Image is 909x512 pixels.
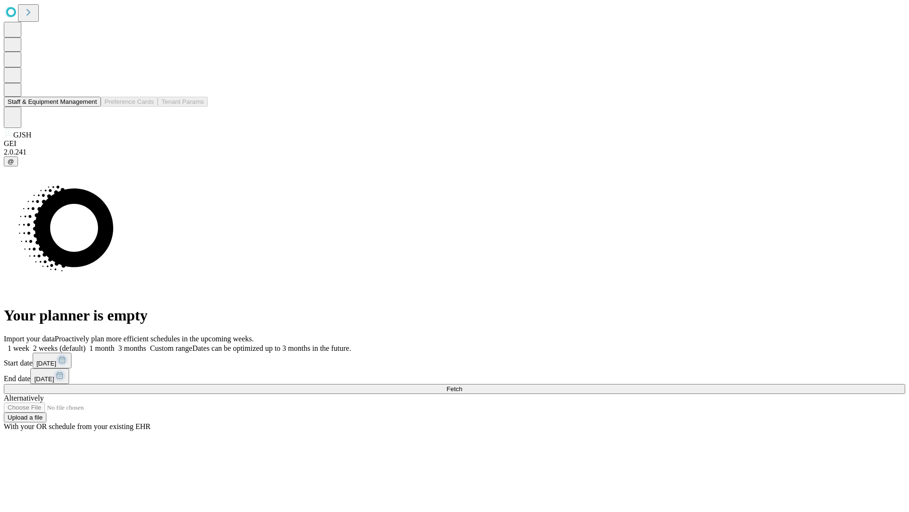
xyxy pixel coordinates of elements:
div: GEI [4,139,905,148]
span: [DATE] [36,360,56,367]
span: Proactively plan more efficient schedules in the upcoming weeks. [55,335,254,343]
button: Staff & Equipment Management [4,97,101,107]
span: 1 week [8,344,29,352]
span: Custom range [150,344,192,352]
div: Start date [4,353,905,368]
span: Fetch [446,385,462,393]
button: Upload a file [4,412,46,422]
button: [DATE] [33,353,71,368]
span: Dates can be optimized up to 3 months in the future. [192,344,351,352]
span: With your OR schedule from your existing EHR [4,422,151,430]
button: Tenant Params [158,97,208,107]
span: Alternatively [4,394,44,402]
button: [DATE] [30,368,69,384]
div: 2.0.241 [4,148,905,156]
span: 1 month [89,344,115,352]
h1: Your planner is empty [4,307,905,324]
div: End date [4,368,905,384]
button: Fetch [4,384,905,394]
span: [DATE] [34,375,54,383]
span: GJSH [13,131,31,139]
span: Import your data [4,335,55,343]
span: 3 months [118,344,146,352]
span: @ [8,158,14,165]
button: @ [4,156,18,166]
span: 2 weeks (default) [33,344,86,352]
button: Preference Cards [101,97,158,107]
